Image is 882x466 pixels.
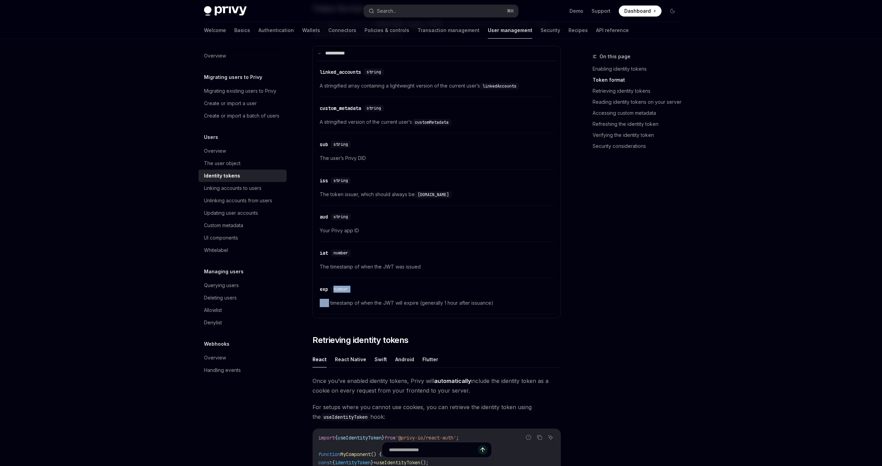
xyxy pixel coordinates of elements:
div: Unlinking accounts from users [204,196,272,205]
div: Deleting users [204,294,237,302]
a: Whitelabel [198,244,287,256]
a: Unlinking accounts from users [198,194,287,207]
span: number [334,250,348,256]
a: Deleting users [198,292,287,304]
span: string [367,105,381,111]
div: Custom metadata [204,221,243,230]
a: API reference [596,22,629,39]
span: '@privy-io/react-auth' [396,435,456,441]
div: Overview [204,52,226,60]
a: Querying users [198,279,287,292]
a: Dashboard [619,6,661,17]
a: Basics [234,22,250,39]
button: Search...⌘K [364,5,518,17]
code: useIdentityToken [321,413,370,421]
a: Handling events [198,364,287,376]
span: A stringified version of the current user’s [320,118,554,126]
a: Create or import a batch of users [198,110,287,122]
span: string [334,142,348,147]
div: Handling events [204,366,241,374]
a: Recipes [568,22,588,39]
span: ; [456,435,459,441]
button: Flutter [422,351,438,367]
div: Create or import a batch of users [204,112,279,120]
span: Retrieving identity tokens [312,335,408,346]
span: The timestamp of when the JWT was issued [320,263,554,271]
div: Querying users [204,281,239,290]
span: { [335,435,338,441]
span: Once you’ve enabled identity tokens, Privy will include the identity token as a cookie on every r... [312,376,561,395]
a: Token format [593,74,684,85]
a: Custom metadata [198,219,287,232]
a: Linking accounts to users [198,182,287,194]
div: sub [320,141,328,148]
div: Overview [204,147,226,155]
span: On this page [599,52,630,61]
div: The user object [204,159,240,168]
button: Send message [478,445,488,455]
div: Whitelabel [204,246,228,254]
span: import [318,435,335,441]
code: customMetadata [412,119,451,126]
strong: automatically [434,377,471,384]
div: linked_accounts [320,69,361,75]
button: React [312,351,327,367]
a: Transaction management [418,22,480,39]
a: UI components [198,232,287,244]
a: Connectors [328,22,356,39]
a: Policies & controls [365,22,409,39]
h5: Webhooks [204,340,229,348]
a: Support [592,8,611,14]
span: Dashboard [624,8,651,14]
span: For setups where you cannot use cookies, you can retrieve the identity token using the hook: [312,402,561,422]
button: Copy the contents from the code block [535,433,544,442]
span: string [367,69,381,75]
a: Verifying the identity token [593,130,684,141]
a: Overview [198,50,287,62]
div: exp [320,286,328,293]
span: from [384,435,396,441]
a: Demo [570,8,583,14]
div: UI components [204,234,238,242]
a: Enabling identity tokens [593,63,684,74]
span: } [382,435,384,441]
a: Security [541,22,560,39]
a: Overview [198,145,287,157]
h5: Users [204,133,218,141]
h5: Migrating users to Privy [204,73,262,81]
a: Denylist [198,316,287,329]
button: Android [395,351,414,367]
span: The token issuer, which should always be [320,190,554,199]
a: Overview [198,352,287,364]
button: React Native [335,351,366,367]
div: Allowlist [204,306,222,314]
a: Authentication [258,22,294,39]
div: aud [320,213,328,220]
a: Create or import a user [198,97,287,110]
a: Welcome [204,22,226,39]
div: custom_metadata [320,105,361,112]
span: ⌘ K [507,8,514,14]
a: Migrating existing users to Privy [198,85,287,97]
span: Your Privy app ID [320,226,554,235]
a: Wallets [302,22,320,39]
button: Ask AI [546,433,555,442]
div: Linking accounts to users [204,184,261,192]
span: string [334,214,348,220]
a: Reading identity tokens on your server [593,97,684,108]
div: iss [320,177,328,184]
a: Updating user accounts [198,207,287,219]
div: Overview [204,354,226,362]
a: Identity tokens [198,170,287,182]
img: dark logo [204,6,247,16]
a: The user object [198,157,287,170]
a: Retrieving identity tokens [593,85,684,97]
span: useIdentityToken [338,435,382,441]
button: Report incorrect code [524,433,533,442]
span: The user’s Privy DID [320,154,554,162]
a: User management [488,22,532,39]
span: string [334,178,348,183]
code: linkedAccounts [480,83,519,90]
div: Identity tokens [204,172,240,180]
div: Create or import a user [204,99,257,108]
